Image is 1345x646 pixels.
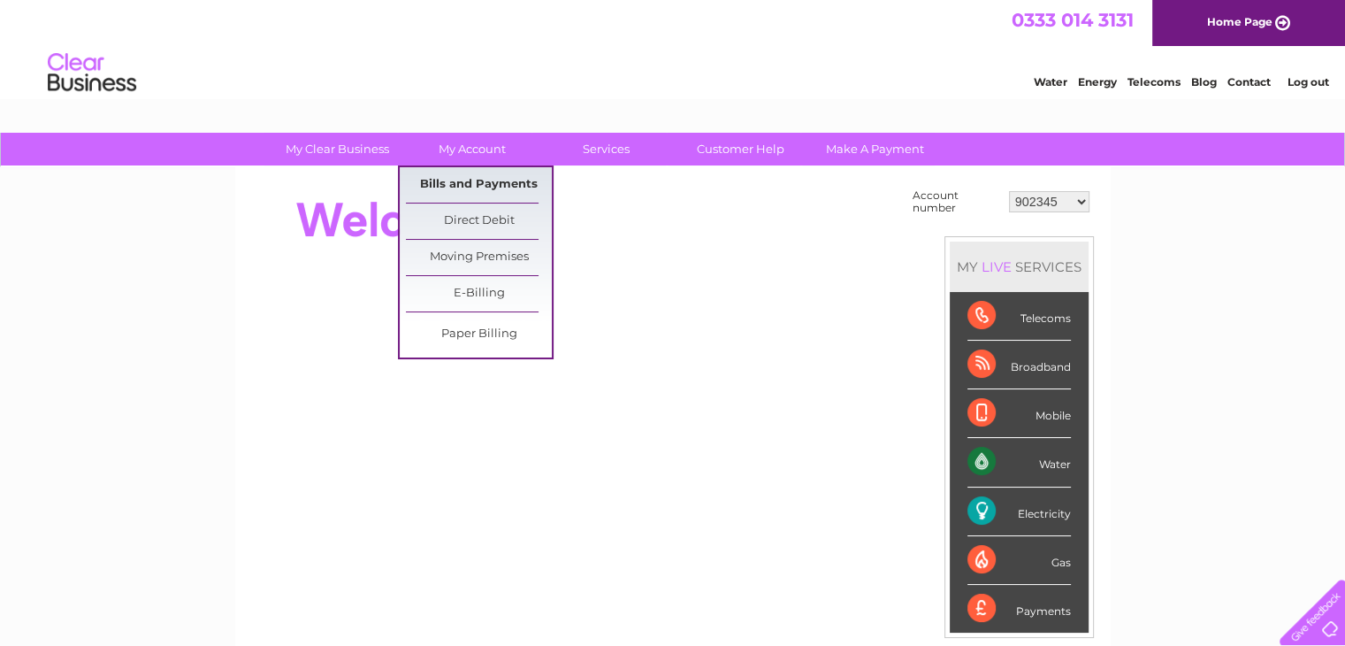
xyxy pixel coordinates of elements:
a: Contact [1227,75,1271,88]
a: Make A Payment [802,133,948,165]
a: Telecoms [1127,75,1181,88]
div: Water [967,438,1071,487]
td: Account number [908,185,1005,219]
a: Services [533,133,679,165]
div: Electricity [967,488,1071,536]
a: 0333 014 3131 [1012,9,1134,31]
a: My Clear Business [264,133,410,165]
a: My Account [399,133,545,165]
div: Gas [967,536,1071,585]
div: Payments [967,585,1071,633]
div: Clear Business is a trading name of Verastar Limited (registered in [GEOGRAPHIC_DATA] No. 3667643... [256,10,1091,86]
a: Direct Debit [406,204,552,239]
div: MY SERVICES [950,242,1089,292]
a: Log out [1287,75,1328,88]
div: Mobile [967,389,1071,438]
a: Customer Help [668,133,814,165]
img: logo.png [47,46,137,100]
a: Bills and Payments [406,167,552,203]
div: Broadband [967,341,1071,389]
a: Moving Premises [406,240,552,275]
div: LIVE [978,258,1015,275]
div: Telecoms [967,292,1071,341]
a: Energy [1078,75,1117,88]
a: E-Billing [406,276,552,311]
a: Blog [1191,75,1217,88]
a: Paper Billing [406,317,552,352]
a: Water [1034,75,1067,88]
